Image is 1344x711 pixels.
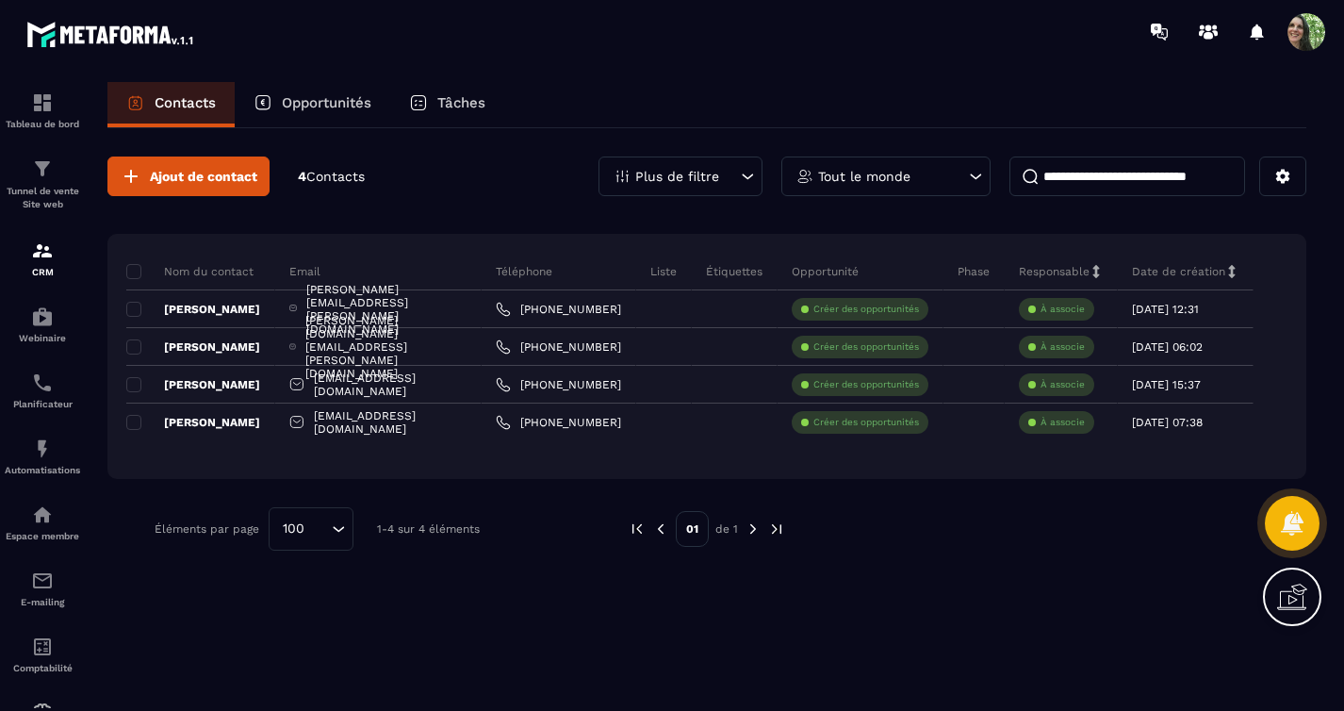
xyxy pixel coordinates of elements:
[126,415,260,430] p: [PERSON_NAME]
[652,521,669,537] img: prev
[107,82,235,127] a: Contacts
[26,17,196,51] img: logo
[107,157,270,196] button: Ajout de contact
[269,507,353,551] div: Search for option
[1019,264,1090,279] p: Responsable
[5,621,80,687] a: accountantaccountantComptabilité
[813,303,919,316] p: Créer des opportunités
[276,519,311,539] span: 100
[496,377,621,392] a: [PHONE_NUMBER]
[311,519,327,539] input: Search for option
[126,339,260,355] p: [PERSON_NAME]
[715,521,738,537] p: de 1
[437,94,485,111] p: Tâches
[126,264,254,279] p: Nom du contact
[5,465,80,475] p: Automatisations
[5,399,80,409] p: Planificateur
[1132,303,1199,316] p: [DATE] 12:31
[31,438,54,460] img: automations
[5,423,80,489] a: automationsautomationsAutomatisations
[31,504,54,526] img: automations
[306,169,365,184] span: Contacts
[235,82,390,127] a: Opportunités
[31,240,54,262] img: formation
[31,157,54,180] img: formation
[5,225,80,291] a: formationformationCRM
[792,264,859,279] p: Opportunité
[126,302,260,317] p: [PERSON_NAME]
[1041,378,1085,391] p: À associe
[377,522,480,536] p: 1-4 sur 4 éléments
[5,267,80,277] p: CRM
[31,372,54,394] img: scheduler
[5,185,80,211] p: Tunnel de vente Site web
[958,264,990,279] p: Phase
[5,357,80,423] a: schedulerschedulerPlanificateur
[155,522,259,536] p: Éléments par page
[706,264,762,279] p: Étiquettes
[126,377,260,392] p: [PERSON_NAME]
[1041,416,1085,429] p: À associe
[155,94,216,111] p: Contacts
[1132,264,1225,279] p: Date de création
[5,489,80,555] a: automationsautomationsEspace membre
[1132,416,1203,429] p: [DATE] 07:38
[5,143,80,225] a: formationformationTunnel de vente Site web
[5,119,80,129] p: Tableau de bord
[5,555,80,621] a: emailemailE-mailing
[629,521,646,537] img: prev
[768,521,785,537] img: next
[150,167,257,186] span: Ajout de contact
[31,306,54,328] img: automations
[813,340,919,354] p: Créer des opportunités
[298,168,365,186] p: 4
[745,521,762,537] img: next
[813,378,919,391] p: Créer des opportunités
[496,302,621,317] a: [PHONE_NUMBER]
[5,531,80,541] p: Espace membre
[282,94,371,111] p: Opportunités
[635,170,719,183] p: Plus de filtre
[496,264,552,279] p: Téléphone
[5,77,80,143] a: formationformationTableau de bord
[1132,378,1201,391] p: [DATE] 15:37
[31,570,54,592] img: email
[676,511,709,547] p: 01
[496,415,621,430] a: [PHONE_NUMBER]
[31,91,54,114] img: formation
[1132,340,1203,354] p: [DATE] 06:02
[818,170,910,183] p: Tout le monde
[813,416,919,429] p: Créer des opportunités
[1041,340,1085,354] p: À associe
[496,339,621,355] a: [PHONE_NUMBER]
[5,333,80,343] p: Webinaire
[5,663,80,673] p: Comptabilité
[5,291,80,357] a: automationsautomationsWebinaire
[289,264,320,279] p: Email
[5,597,80,607] p: E-mailing
[650,264,677,279] p: Liste
[31,636,54,658] img: accountant
[1041,303,1085,316] p: À associe
[390,82,504,127] a: Tâches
